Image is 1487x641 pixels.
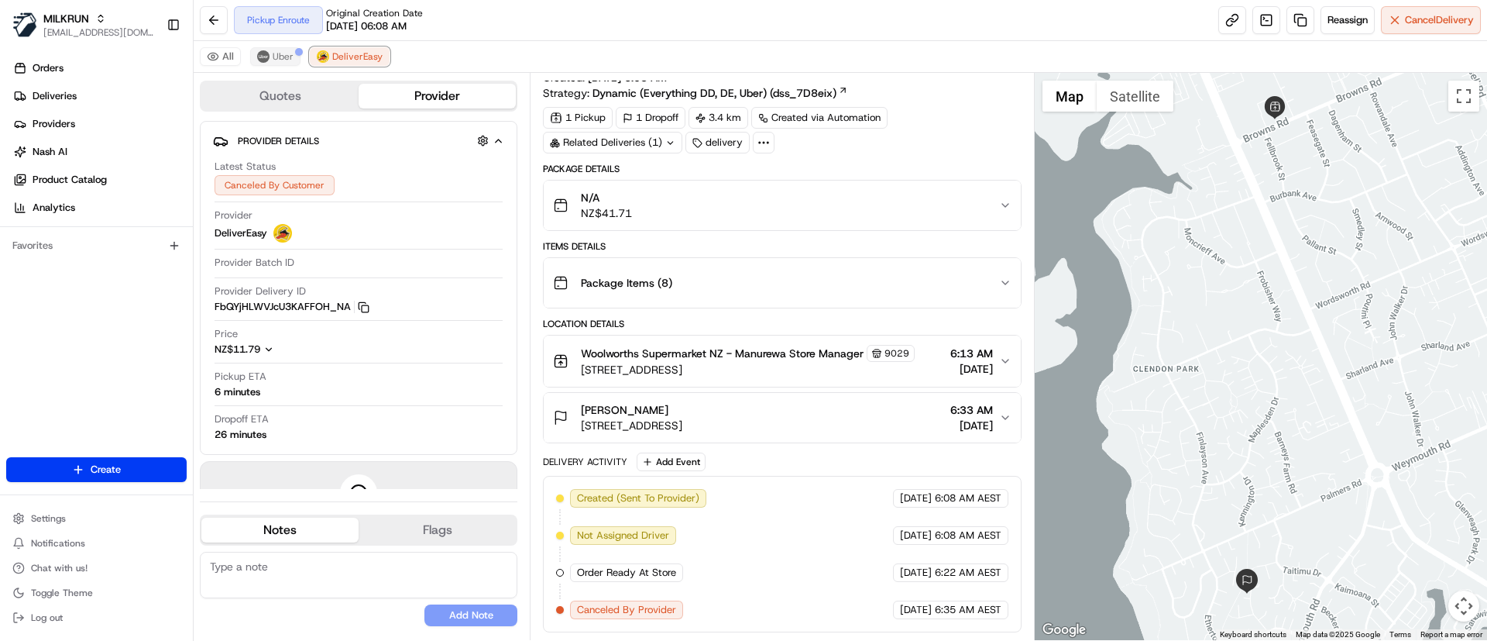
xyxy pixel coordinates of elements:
[1320,6,1375,34] button: Reassign
[544,258,1020,308] button: Package Items (8)
[581,362,915,377] span: [STREET_ADDRESS]
[543,456,627,468] div: Delivery Activity
[581,402,668,418] span: [PERSON_NAME]
[950,402,993,418] span: 6:33 AM
[581,190,632,205] span: N/A
[6,195,193,220] a: Analytics
[33,201,75,215] span: Analytics
[1039,620,1090,640] a: Open this area in Google Maps (opens a new window)
[215,428,266,442] div: 26 minutes
[31,587,93,599] span: Toggle Theme
[543,107,613,129] div: 1 Pickup
[1448,591,1479,622] button: Map camera controls
[543,318,1021,330] div: Location Details
[215,226,267,240] span: DeliverEasy
[581,418,682,433] span: [STREET_ADDRESS]
[33,117,75,131] span: Providers
[935,603,1001,617] span: 6:35 AM AEST
[273,50,294,63] span: Uber
[1381,6,1481,34] button: CancelDelivery
[31,512,66,525] span: Settings
[6,233,187,258] div: Favorites
[31,537,85,550] span: Notifications
[6,56,193,81] a: Orders
[751,107,888,129] a: Created via Automation
[1405,13,1474,27] span: Cancel Delivery
[6,508,187,529] button: Settings
[31,562,88,574] span: Chat with us!
[637,453,706,471] button: Add Event
[6,6,160,43] button: MILKRUNMILKRUN[EMAIL_ADDRESS][DOMAIN_NAME]
[257,50,270,63] img: uber-new-logo.jpeg
[592,85,836,101] span: Dynamic (Everything DD, DE, Uber) (dss_7D8eix)
[215,327,238,341] span: Price
[900,603,932,617] span: [DATE]
[1389,630,1411,639] a: Terms (opens in new tab)
[577,566,676,580] span: Order Ready At Store
[581,275,672,291] span: Package Items ( 8 )
[33,145,67,159] span: Nash AI
[326,19,407,33] span: [DATE] 06:08 AM
[884,347,909,360] span: 9029
[326,7,423,19] span: Original Creation Date
[215,343,351,357] button: NZ$11.79
[43,26,154,39] button: [EMAIL_ADDRESS][DOMAIN_NAME]
[238,135,319,147] span: Provider Details
[215,160,276,174] span: Latest Status
[215,256,294,270] span: Provider Batch ID
[201,518,359,543] button: Notes
[6,557,187,579] button: Chat with us!
[1296,630,1380,639] span: Map data ©2025 Google
[616,107,685,129] div: 1 Dropoff
[317,50,329,63] img: delivereasy_logo.png
[1039,620,1090,640] img: Google
[33,61,64,75] span: Orders
[950,418,993,433] span: [DATE]
[33,173,107,187] span: Product Catalog
[215,370,266,384] span: Pickup ETA
[215,385,260,399] div: 6 minutes
[689,107,748,129] div: 3.4 km
[273,224,292,243] img: delivereasy_logo.png
[577,603,676,617] span: Canceled By Provider
[359,518,516,543] button: Flags
[6,457,187,482] button: Create
[577,491,699,505] span: Created (Sent To Provider)
[6,167,193,192] a: Product Catalog
[359,84,516,109] button: Provider
[1042,81,1097,112] button: Show street map
[685,132,750,153] div: delivery
[1220,629,1286,640] button: Keyboard shortcuts
[200,47,241,66] button: All
[215,300,369,314] button: FbQYjHLWVJcU3KAFFOH_NA
[950,361,993,377] span: [DATE]
[213,128,504,153] button: Provider Details
[935,529,1001,543] span: 6:08 AM AEST
[543,132,682,153] div: Related Deliveries (1)
[900,566,932,580] span: [DATE]
[215,343,260,356] span: NZ$11.79
[91,463,121,477] span: Create
[900,529,932,543] span: [DATE]
[250,47,300,66] button: Uber
[935,491,1001,505] span: 6:08 AM AEST
[544,181,1020,230] button: N/ANZ$41.71
[544,393,1020,443] button: [PERSON_NAME][STREET_ADDRESS]6:33 AM[DATE]
[1448,81,1479,112] button: Toggle fullscreen view
[1097,81,1173,112] button: Show satellite imagery
[6,532,187,554] button: Notifications
[544,336,1020,387] button: Woolworths Supermarket NZ - Manurewa Store Manager9029[STREET_ADDRESS]6:13 AM[DATE]
[543,163,1021,175] div: Package Details
[592,85,848,101] a: Dynamic (Everything DD, DE, Uber) (dss_7D8eix)
[6,84,193,109] a: Deliveries
[1327,13,1368,27] span: Reassign
[6,112,193,136] a: Providers
[543,85,848,101] div: Strategy:
[215,412,269,426] span: Dropoff ETA
[935,566,1001,580] span: 6:22 AM AEST
[12,12,37,37] img: MILKRUN
[43,11,89,26] span: MILKRUN
[900,491,932,505] span: [DATE]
